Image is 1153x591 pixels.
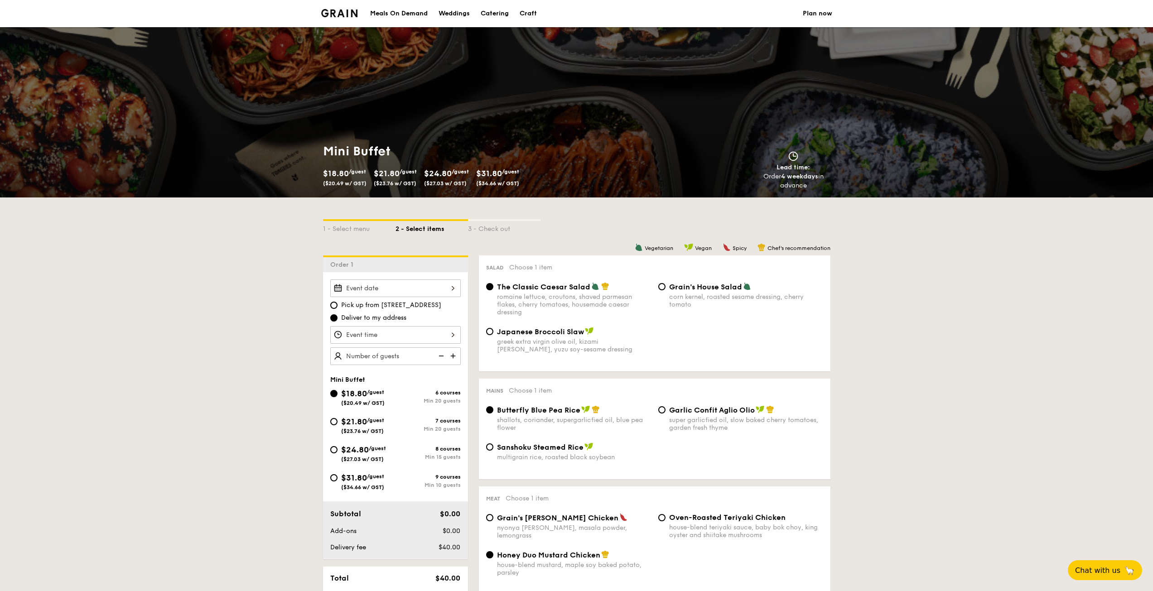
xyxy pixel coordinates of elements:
img: icon-reduce.1d2dbef1.svg [434,347,447,365]
div: 9 courses [396,474,461,480]
span: Lead time: [777,163,810,171]
span: Mains [486,388,503,394]
div: 3 - Check out [468,221,540,234]
div: nyonya [PERSON_NAME], masala powder, lemongrass [497,524,651,539]
img: icon-add.58712e84.svg [447,347,461,365]
span: /guest [502,168,519,175]
span: ($34.66 w/ GST) [341,484,384,490]
div: house-blend mustard, maple soy baked potato, parsley [497,561,651,577]
span: $0.00 [440,509,460,518]
input: Sanshoku Steamed Ricemultigrain rice, roasted black soybean [486,443,493,451]
span: Vegetarian [645,245,673,251]
input: Grain's [PERSON_NAME] Chickennyonya [PERSON_NAME], masala powder, lemongrass [486,514,493,521]
span: /guest [367,417,384,423]
span: Add-ons [330,527,357,535]
input: Event time [330,326,461,344]
span: Butterfly Blue Pea Rice [497,406,580,414]
span: $18.80 [323,168,349,178]
img: Grain [321,9,358,17]
img: icon-chef-hat.a58ddaea.svg [601,550,609,558]
a: Logotype [321,9,358,17]
img: icon-chef-hat.a58ddaea.svg [601,282,609,290]
img: icon-vegetarian.fe4039eb.svg [743,282,751,290]
input: $18.80/guest($20.49 w/ GST)6 coursesMin 20 guests [330,390,338,397]
span: Sanshoku Steamed Rice [497,443,584,452]
img: icon-vegetarian.fe4039eb.svg [591,282,599,290]
img: icon-vegan.f8ff3823.svg [756,405,765,413]
span: Garlic Confit Aglio Olio [669,406,755,414]
span: /guest [367,389,384,395]
span: ($34.66 w/ GST) [476,180,519,187]
span: $21.80 [374,168,400,178]
img: icon-vegan.f8ff3823.svg [581,405,590,413]
div: Min 20 guests [396,398,461,404]
span: ($27.03 w/ GST) [341,456,384,462]
input: The Classic Caesar Saladromaine lettuce, croutons, shaved parmesan flakes, cherry tomatoes, house... [486,283,493,290]
div: 2 - Select items [396,221,468,234]
img: icon-spicy.37a8142b.svg [723,243,731,251]
span: $21.80 [341,417,367,427]
input: Pick up from [STREET_ADDRESS] [330,302,338,309]
span: Pick up from [STREET_ADDRESS] [341,301,441,310]
div: super garlicfied oil, slow baked cherry tomatoes, garden fresh thyme [669,416,823,432]
span: Order 1 [330,261,357,269]
h1: Mini Buffet [323,143,573,159]
img: icon-chef-hat.a58ddaea.svg [592,405,600,413]
span: Oven-Roasted Teriyaki Chicken [669,513,786,522]
span: Choose 1 item [509,387,552,394]
input: Deliver to my address [330,314,338,322]
input: Oven-Roasted Teriyaki Chickenhouse-blend teriyaki sauce, baby bok choy, king oyster and shiitake ... [658,514,666,521]
div: romaine lettuce, croutons, shaved parmesan flakes, cherry tomatoes, housemade caesar dressing [497,293,651,316]
img: icon-clock.2db775ea.svg [786,151,800,161]
input: Grain's House Saladcorn kernel, roasted sesame dressing, cherry tomato [658,283,666,290]
span: Deliver to my address [341,313,406,322]
div: Order in advance [753,172,834,190]
span: ($23.76 w/ GST) [374,180,416,187]
div: Min 15 guests [396,454,461,460]
div: shallots, coriander, supergarlicfied oil, blue pea flower [497,416,651,432]
span: ($27.03 w/ GST) [424,180,467,187]
span: Mini Buffet [330,376,365,384]
div: greek extra virgin olive oil, kizami [PERSON_NAME], yuzu soy-sesame dressing [497,338,651,353]
div: Min 20 guests [396,426,461,432]
div: 6 courses [396,389,461,396]
span: ($20.49 w/ GST) [341,400,385,406]
span: ($23.76 w/ GST) [341,428,384,434]
input: $24.80/guest($27.03 w/ GST)8 coursesMin 15 guests [330,446,338,453]
span: Choose 1 item [509,264,552,271]
span: $31.80 [476,168,502,178]
input: Event date [330,279,461,297]
span: Total [330,574,349,582]
span: Vegan [695,245,712,251]
input: Butterfly Blue Pea Riceshallots, coriander, supergarlicfied oil, blue pea flower [486,406,493,413]
span: /guest [452,168,469,175]
span: /guest [349,168,366,175]
div: 1 - Select menu [323,221,396,234]
div: Min 10 guests [396,482,461,488]
input: Number of guests [330,347,461,365]
span: Grain's [PERSON_NAME] Chicken [497,514,618,522]
span: $24.80 [341,445,369,455]
img: icon-spicy.37a8142b.svg [619,513,627,521]
span: $31.80 [341,473,367,483]
span: $0.00 [443,527,460,535]
span: $40.00 [439,543,460,551]
span: Salad [486,264,504,271]
span: /guest [367,473,384,480]
span: /guest [400,168,417,175]
span: Spicy [733,245,747,251]
img: icon-vegan.f8ff3823.svg [585,327,594,335]
img: icon-vegetarian.fe4039eb.svg [635,243,643,251]
span: Grain's House Salad [669,283,742,291]
span: Meat [486,495,500,502]
span: ($20.49 w/ GST) [323,180,367,187]
span: $24.80 [424,168,452,178]
span: Subtotal [330,509,361,518]
input: Garlic Confit Aglio Oliosuper garlicfied oil, slow baked cherry tomatoes, garden fresh thyme [658,406,666,413]
img: icon-vegan.f8ff3823.svg [684,243,693,251]
div: house-blend teriyaki sauce, baby bok choy, king oyster and shiitake mushrooms [669,524,823,539]
span: Choose 1 item [506,495,549,502]
img: icon-chef-hat.a58ddaea.svg [766,405,774,413]
input: Japanese Broccoli Slawgreek extra virgin olive oil, kizami [PERSON_NAME], yuzu soy-sesame dressing [486,328,493,335]
span: $40.00 [435,574,460,582]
